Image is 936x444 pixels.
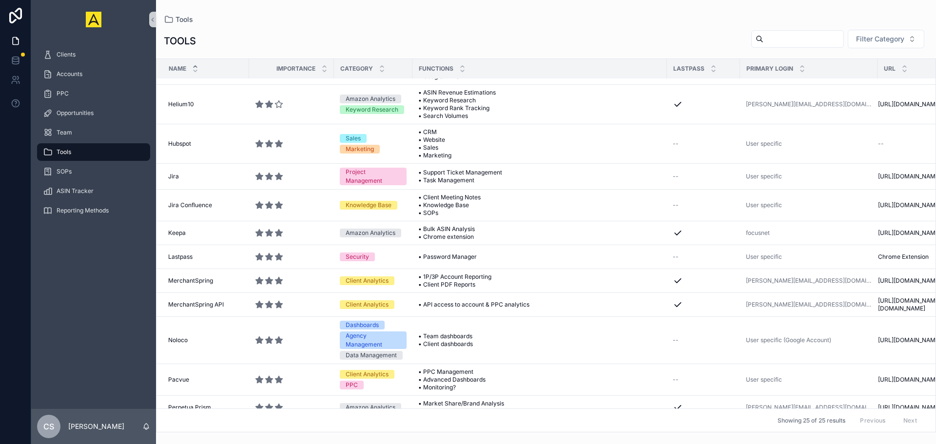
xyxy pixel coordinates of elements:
div: Project Management [346,168,401,185]
div: Amazon Analytics [346,403,395,412]
span: Tools [175,15,193,24]
span: MerchantSpring [168,277,213,285]
a: Accounts [37,65,150,83]
a: User specific (Google Account) [746,336,831,344]
div: Client Analytics [346,276,389,285]
span: MerchantSpring API [168,301,224,309]
span: Category [340,65,373,73]
a: PPC [37,85,150,102]
span: Team [57,129,72,136]
span: -- [673,173,679,180]
a: ASIN Tracker [37,182,150,200]
span: • 1P/3P Account Reporting • Client PDF Reports [418,273,550,289]
span: -- [878,140,884,148]
div: Agency Management [346,331,401,349]
span: URL [884,65,896,73]
a: User specific [746,376,782,384]
div: Sales [346,134,361,143]
div: Client Analytics [346,300,389,309]
span: Functions [419,65,453,73]
span: • ASIN Revenue Estimations • Keyword Research • Keyword Rank Tracking • Search Volumes [418,89,661,120]
span: Opportunities [57,109,94,117]
div: Client Analytics [346,370,389,379]
a: User specific [746,253,782,261]
span: -- [673,140,679,148]
div: scrollable content [31,39,156,232]
span: Jira [168,173,179,180]
span: -- [673,201,679,209]
a: User specific [746,201,782,209]
span: Showing 25 of 25 results [778,417,845,425]
span: • PPC Management • Advanced Dashboards • Monitoring? [418,368,581,391]
span: PPC [57,90,69,97]
a: User specific [746,173,782,180]
span: Importance [276,65,315,73]
span: -- [673,336,679,344]
span: -- [673,376,679,384]
span: Jira Confluence [168,201,212,209]
a: Reporting Methods [37,202,150,219]
button: Select Button [848,30,924,48]
a: [PERSON_NAME][EMAIL_ADDRESS][DOMAIN_NAME] [746,277,872,285]
span: Primary Login [746,65,793,73]
a: Tools [37,143,150,161]
h1: TOOLS [164,34,196,48]
span: SOPs [57,168,72,175]
a: [PERSON_NAME][EMAIL_ADDRESS][DOMAIN_NAME] [746,100,872,108]
span: Name [169,65,186,73]
span: • Market Share/Brand Analysis • Product Segment Analysis [418,400,583,415]
span: Clients [57,51,76,58]
div: Amazon Analytics [346,95,395,103]
div: Security [346,252,369,261]
span: Noloco [168,336,188,344]
span: Tools [57,148,71,156]
span: Hubspot [168,140,191,148]
span: Chrome Extension [878,253,929,261]
div: Data Management [346,351,397,360]
p: [PERSON_NAME] [68,422,124,431]
span: • API access to account & PPC analytics [418,301,529,309]
span: Accounts [57,70,82,78]
span: Keepa [168,229,186,237]
div: Marketing [346,145,374,154]
a: Clients [37,46,150,63]
span: • Support Ticket Management • Task Management [418,169,560,184]
span: Lastpass [168,253,193,261]
span: CS [43,421,54,432]
a: Team [37,124,150,141]
div: Amazon Analytics [346,229,395,237]
span: Reporting Methods [57,207,109,214]
a: User specific [746,140,782,148]
span: • Password Manager [418,253,477,261]
a: SOPs [37,163,150,180]
span: Perpetua Prism [168,404,211,411]
span: • Team dashboards • Client dashboards [418,332,528,348]
span: • Client Meeting Notes • Knowledge Base • SOPs [418,193,554,217]
span: Filter Category [856,34,904,44]
div: Keyword Research [346,105,398,114]
span: -- [673,253,679,261]
div: PPC [346,381,358,389]
a: [PERSON_NAME][EMAIL_ADDRESS][DOMAIN_NAME] [746,404,872,411]
div: Dashboards [346,321,379,329]
div: Knowledge Base [346,201,391,210]
span: Pacvue [168,376,189,384]
a: Tools [164,15,193,24]
span: • Bulk ASIN Analysis • Chrome extension [418,225,532,241]
img: App logo [86,12,101,27]
a: [PERSON_NAME][EMAIL_ADDRESS][DOMAIN_NAME] [746,301,872,309]
span: • CRM • Website • Sales • Marketing [418,128,521,159]
a: Opportunities [37,104,150,122]
span: Helium10 [168,100,194,108]
span: Lastpass [673,65,704,73]
span: ASIN Tracker [57,187,94,195]
a: focusnet [746,229,770,237]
